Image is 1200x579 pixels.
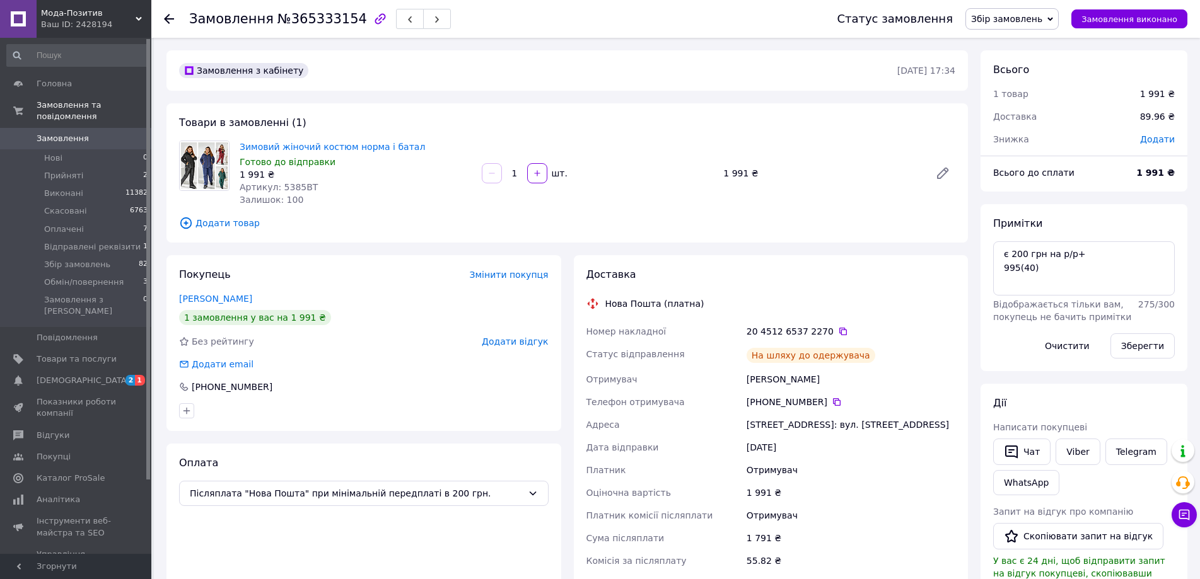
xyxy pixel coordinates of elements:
div: 89.96 ₴ [1133,103,1182,130]
span: Нові [44,152,62,164]
div: [PHONE_NUMBER] [190,381,274,393]
span: 82 [139,259,148,270]
div: Нова Пошта (платна) [602,297,708,310]
span: Відображається тільки вам, покупець не бачить примітки [993,299,1131,322]
div: Додати email [178,358,255,370]
span: Замовлення [37,133,89,144]
span: Відправлені реквізити [44,241,141,253]
div: [STREET_ADDRESS]: вул. [STREET_ADDRESS] [744,413,958,436]
span: Каталог ProSale [37,473,105,484]
span: Прийняті [44,170,83,181]
div: [PHONE_NUMBER] [747,396,955,408]
div: [PERSON_NAME] [744,368,958,391]
span: Номер накладної [586,326,667,336]
span: Дії [993,397,1006,409]
span: Виконані [44,188,83,199]
span: Залишок: 100 [240,195,303,205]
div: На шляху до одержувача [747,348,875,363]
span: Адреса [586,420,620,430]
span: 1 [135,375,145,386]
b: 1 991 ₴ [1136,168,1175,178]
div: 55.82 ₴ [744,549,958,572]
button: Чат з покупцем [1172,502,1197,527]
span: Запит на відгук про компанію [993,507,1133,517]
span: Обмін/повернення [44,277,124,288]
button: Скопіювати запит на відгук [993,523,1163,549]
button: Зберегти [1110,333,1175,358]
div: 1 991 ₴ [240,168,472,181]
span: Платник [586,465,626,475]
div: 1 замовлення у вас на 1 991 ₴ [179,310,331,325]
div: Отримувач [744,504,958,527]
span: 3 [143,277,148,288]
span: 1 товар [993,89,1028,99]
span: 7 [143,224,148,235]
span: 11382 [125,188,148,199]
span: Післяплата "Нова Пошта" при мінімальній передплаті в 200 грн. [190,486,523,500]
span: Примітки [993,217,1042,229]
time: [DATE] 17:34 [897,66,955,76]
span: Готово до відправки [240,157,335,167]
div: Отримувач [744,459,958,481]
span: Замовлення виконано [1081,14,1177,24]
span: 6763 [130,205,148,217]
span: Всього [993,64,1029,76]
span: Всього до сплати [993,168,1075,178]
div: шт. [549,167,569,180]
span: Змінити покупця [470,270,549,280]
div: 20 4512 6537 2270 [747,325,955,338]
span: Статус відправлення [586,349,685,359]
span: 1 [143,241,148,253]
div: Ваш ID: 2428194 [41,19,151,30]
button: Очистити [1034,333,1100,358]
span: Покупці [37,451,71,462]
div: Додати email [190,358,255,370]
span: Мода-Позитив [41,8,136,19]
span: Оплачені [44,224,84,235]
img: Зимовий жіночий костюм норма і батал [180,141,229,190]
span: Головна [37,78,72,89]
span: Доставка [993,112,1037,122]
span: Замовлення [189,11,274,26]
a: WhatsApp [993,470,1059,495]
a: Зимовий жіночий костюм норма і батал [240,142,425,152]
span: Додати [1140,134,1175,144]
a: [PERSON_NAME] [179,294,252,304]
input: Пошук [6,44,149,67]
span: [DEMOGRAPHIC_DATA] [37,375,130,386]
div: 1 991 ₴ [718,164,925,182]
span: Без рейтингу [192,336,254,347]
span: Доставка [586,268,636,280]
span: Аналітика [37,494,80,505]
span: Збір замовлень [971,14,1042,24]
span: Товари в замовленні (1) [179,117,306,129]
div: 1 991 ₴ [1140,88,1175,100]
span: Телефон отримувача [586,397,685,407]
div: 1 991 ₴ [744,481,958,504]
div: Статус замовлення [837,13,953,25]
span: 2 [143,170,148,181]
span: Інструменти веб-майстра та SEO [37,515,117,538]
div: Повернутися назад [164,13,174,25]
span: Платник комісії післяплати [586,510,713,520]
span: Показники роботи компанії [37,396,117,419]
span: Товари та послуги [37,353,117,365]
span: Збір замовлень [44,259,110,270]
div: [DATE] [744,436,958,459]
button: Чат [993,439,1051,465]
span: 275 / 300 [1138,299,1175,309]
span: Оплата [179,457,218,469]
span: Повідомлення [37,332,98,343]
span: Відгуки [37,430,69,441]
span: Скасовані [44,205,87,217]
span: Управління сайтом [37,549,117,571]
span: 0 [143,294,148,317]
span: Покупець [179,268,231,280]
span: Артикул: 5385ВТ [240,182,318,192]
span: №365333154 [277,11,367,26]
span: Отримувач [586,374,638,384]
span: 0 [143,152,148,164]
span: Додати відгук [482,336,548,347]
a: Telegram [1105,439,1167,465]
button: Замовлення виконано [1071,9,1187,28]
